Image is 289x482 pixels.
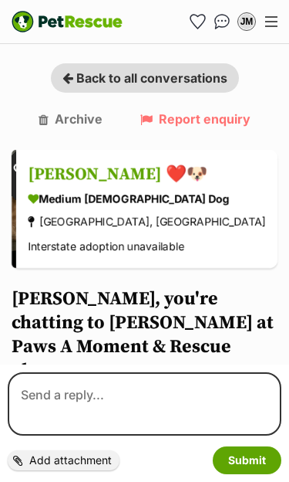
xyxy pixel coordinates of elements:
[28,191,266,207] div: medium [DEMOGRAPHIC_DATA] Dog
[234,9,259,34] button: My account
[8,450,119,470] label: Add attachment
[259,10,284,33] button: Menu
[12,150,16,268] img: Jessie ❤️🐶
[28,211,266,232] div: [GEOGRAPHIC_DATA], [GEOGRAPHIC_DATA]
[76,70,227,86] span: Back to all conversations
[28,239,184,253] span: Interstate adoption unavailable
[185,9,210,34] a: Favourites
[214,14,230,29] img: chat-41dd97257d64d25036548639549fe6c8038ab92f7586957e7f3b1b290dea8141.svg
[16,150,277,268] a: [PERSON_NAME] ❤️🐶 medium [DEMOGRAPHIC_DATA] Dog [GEOGRAPHIC_DATA], [GEOGRAPHIC_DATA] Interstate a...
[28,161,266,187] h3: [PERSON_NAME] ❤️🐶
[213,446,281,474] button: Submit
[239,14,254,29] div: JM
[39,112,102,126] a: Archive
[185,9,259,34] ul: Account quick links
[12,11,123,32] a: PetRescue
[12,256,16,271] a: On Hold
[12,11,123,32] img: logo-e224e6f780fb5917bec1dbf3a21bbac754714ae5b6737aabdf751b685950b380.svg
[29,454,112,467] span: Add attachment
[51,63,239,93] a: Back to all conversations
[12,287,277,432] h1: [PERSON_NAME], you're chatting to [PERSON_NAME] at Paws A Moment & Rescue about adopting
[140,112,250,126] a: Report enquiry
[210,9,234,34] a: Conversations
